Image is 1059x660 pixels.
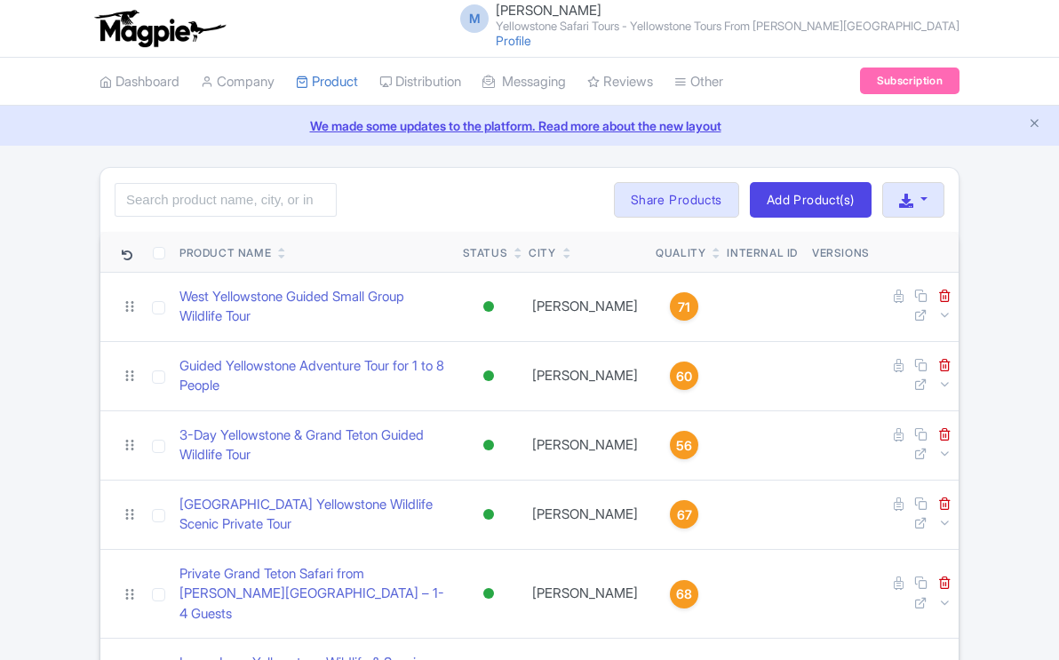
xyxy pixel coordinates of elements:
img: logo-ab69f6fb50320c5b225c76a69d11143b.png [91,9,228,48]
a: Other [674,58,723,107]
a: 60 [656,362,713,390]
a: Add Product(s) [750,182,872,218]
td: [PERSON_NAME] [522,480,649,549]
a: 56 [656,431,713,459]
a: Subscription [860,68,959,94]
a: West Yellowstone Guided Small Group Wildlife Tour [179,287,449,327]
span: 67 [677,505,692,525]
div: Active [480,294,498,320]
a: ​3-Day Yellowstone & Grand Teton Guided Wildlife Tour [179,425,449,465]
a: Private Grand Teton Safari from [PERSON_NAME][GEOGRAPHIC_DATA] – 1-4 Guests [179,564,449,624]
a: Share Products [614,182,739,218]
a: 67 [656,500,713,529]
div: Quality [656,245,705,261]
a: Company [201,58,275,107]
a: We made some updates to the platform. Read more about the new layout [11,116,1048,135]
td: [PERSON_NAME] [522,410,649,480]
td: [PERSON_NAME] [522,341,649,410]
a: 68 [656,580,713,608]
span: 68 [676,584,692,604]
a: Reviews [587,58,653,107]
a: [GEOGRAPHIC_DATA] Yellowstone Wildlife Scenic Private Tour [179,495,449,535]
a: 71 [656,292,713,321]
div: Active [480,581,498,607]
div: Product Name [179,245,271,261]
span: [PERSON_NAME] [496,2,601,19]
button: Close announcement [1028,115,1041,135]
div: Active [480,433,498,458]
td: [PERSON_NAME] [522,549,649,639]
a: Profile [496,33,531,48]
span: 56 [676,436,692,456]
th: Versions [805,232,877,273]
span: M [460,4,489,33]
th: Internal ID [720,232,805,273]
a: M [PERSON_NAME] Yellowstone Safari Tours - Yellowstone Tours From [PERSON_NAME][GEOGRAPHIC_DATA] [450,4,959,32]
div: Status [463,245,508,261]
div: City [529,245,555,261]
div: Active [480,502,498,528]
input: Search product name, city, or interal id [115,183,337,217]
span: 71 [678,298,690,317]
a: Distribution [379,58,461,107]
a: Guided Yellowstone Adventure Tour for 1 to 8 People [179,356,449,396]
div: Active [480,363,498,389]
a: Product [296,58,358,107]
td: [PERSON_NAME] [522,272,649,341]
span: 60 [676,367,692,386]
small: Yellowstone Safari Tours - Yellowstone Tours From [PERSON_NAME][GEOGRAPHIC_DATA] [496,20,959,32]
a: Dashboard [100,58,179,107]
a: Messaging [482,58,566,107]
